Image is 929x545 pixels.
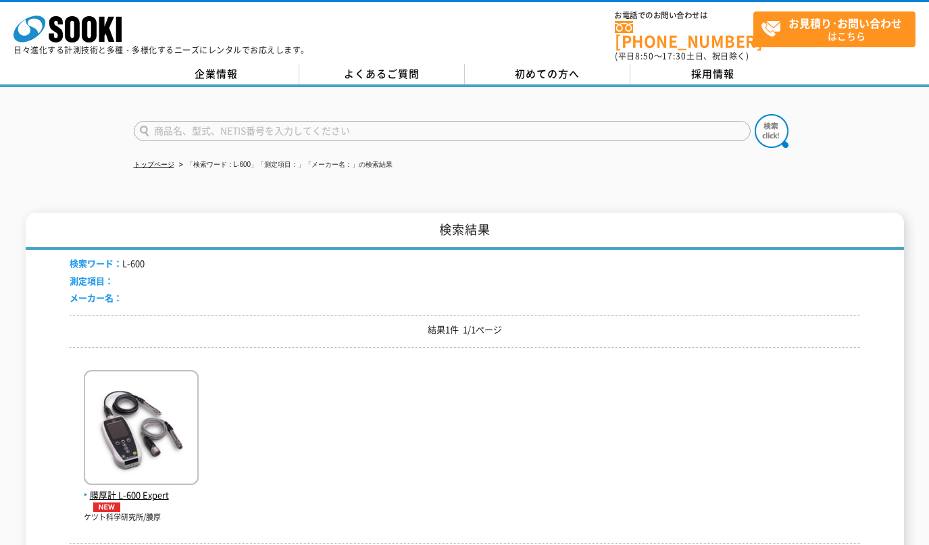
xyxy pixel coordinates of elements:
[761,12,915,46] span: はこちら
[134,121,751,141] input: 商品名、型式、NETIS番号を入力してください
[299,64,465,84] a: よくあるご質問
[90,502,124,512] img: NEW
[615,50,749,62] span: (平日 ～ 土日、祝日除く)
[26,213,904,250] h1: 検索結果
[635,50,654,62] span: 8:50
[788,15,902,31] strong: お見積り･お問い合わせ
[84,488,199,512] span: 膜厚計 L-600 Expert
[70,257,145,271] li: L-600
[615,21,753,49] a: [PHONE_NUMBER]
[70,257,122,269] span: 検索ワード：
[134,161,174,168] a: トップページ
[630,64,796,84] a: 採用情報
[755,114,788,148] img: btn_search.png
[515,66,580,81] span: 初めての方へ
[84,370,199,488] img: L-600 Expert
[70,274,114,287] span: 測定項目：
[70,291,122,304] span: メーカー名：
[84,512,199,523] p: ケツト科学研究所/膜厚
[662,50,686,62] span: 17:30
[84,474,199,512] a: 膜厚計 L-600 ExpertNEW
[134,64,299,84] a: 企業情報
[14,46,309,54] p: 日々進化する計測技術と多種・多様化するニーズにレンタルでお応えします。
[176,158,393,172] li: 「検索ワード：L-600」「測定項目：」「メーカー名：」の検索結果
[70,323,860,337] p: 結果1件 1/1ページ
[753,11,915,47] a: お見積り･お問い合わせはこちら
[615,11,753,20] span: お電話でのお問い合わせは
[465,64,630,84] a: 初めての方へ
